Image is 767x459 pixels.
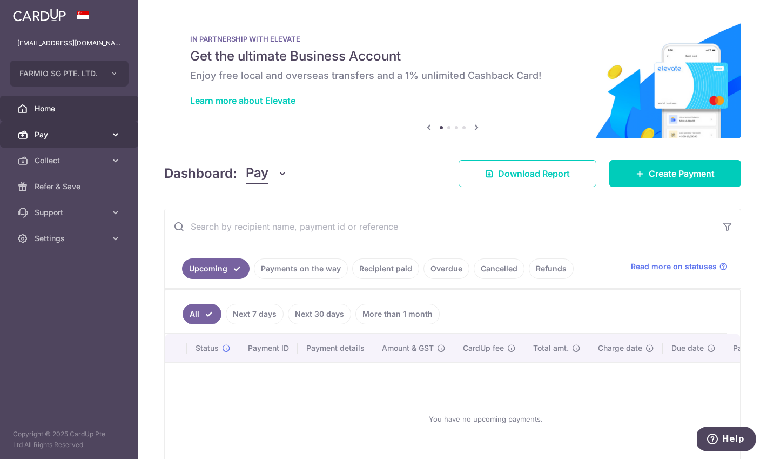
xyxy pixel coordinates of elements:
[463,343,504,354] span: CardUp fee
[631,261,717,272] span: Read more on statuses
[35,129,106,140] span: Pay
[164,164,237,183] h4: Dashboard:
[183,304,221,324] a: All
[697,427,756,454] iframe: Opens a widget where you can find more information
[190,69,715,82] h6: Enjoy free local and overseas transfers and a 1% unlimited Cashback Card!
[190,95,295,106] a: Learn more about Elevate
[226,304,284,324] a: Next 7 days
[17,38,121,49] p: [EMAIL_ADDRESS][DOMAIN_NAME]
[35,155,106,166] span: Collect
[533,343,569,354] span: Total amt.
[10,61,129,87] button: FARMIO SG PTE. LTD.
[459,160,596,187] a: Download Report
[609,160,741,187] a: Create Payment
[498,167,570,180] span: Download Report
[529,258,574,279] a: Refunds
[298,334,373,362] th: Payment details
[164,17,741,138] img: Renovation banner
[352,258,419,279] a: Recipient paid
[182,258,250,279] a: Upcoming
[246,163,268,184] span: Pay
[196,343,219,354] span: Status
[35,233,106,244] span: Settings
[190,48,715,65] h5: Get the ultimate Business Account
[35,181,106,192] span: Refer & Save
[254,258,348,279] a: Payments on the way
[631,261,728,272] a: Read more on statuses
[649,167,715,180] span: Create Payment
[423,258,469,279] a: Overdue
[474,258,524,279] a: Cancelled
[35,103,106,114] span: Home
[288,304,351,324] a: Next 30 days
[165,209,715,244] input: Search by recipient name, payment id or reference
[190,35,715,43] p: IN PARTNERSHIP WITH ELEVATE
[355,304,440,324] a: More than 1 month
[239,334,298,362] th: Payment ID
[382,343,434,354] span: Amount & GST
[598,343,642,354] span: Charge date
[246,163,287,184] button: Pay
[35,207,106,218] span: Support
[13,9,66,22] img: CardUp
[671,343,704,354] span: Due date
[19,68,99,79] span: FARMIO SG PTE. LTD.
